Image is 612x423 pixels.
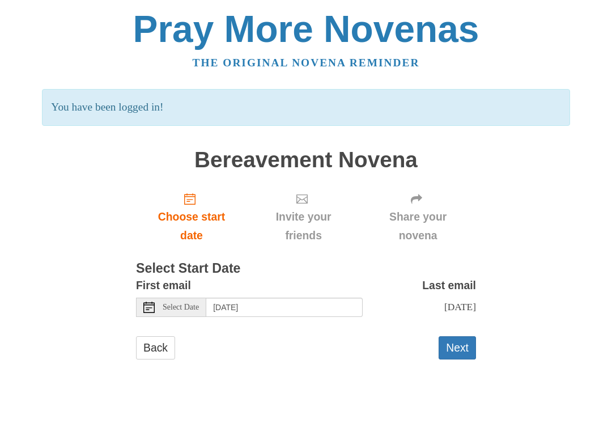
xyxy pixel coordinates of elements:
span: Choose start date [147,208,236,245]
span: Select Date [163,303,199,311]
span: [DATE] [444,301,476,312]
span: Invite your friends [258,208,348,245]
h3: Select Start Date [136,261,476,276]
a: The original novena reminder [193,57,420,69]
p: You have been logged in! [42,89,569,126]
h1: Bereavement Novena [136,148,476,172]
label: Last email [422,276,476,295]
a: Back [136,336,175,359]
label: First email [136,276,191,295]
a: Choose start date [136,183,247,251]
a: Pray More Novenas [133,8,479,50]
button: Next [439,336,476,359]
div: Click "Next" to confirm your start date first. [360,183,476,251]
div: Click "Next" to confirm your start date first. [247,183,360,251]
span: Share your novena [371,208,465,245]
